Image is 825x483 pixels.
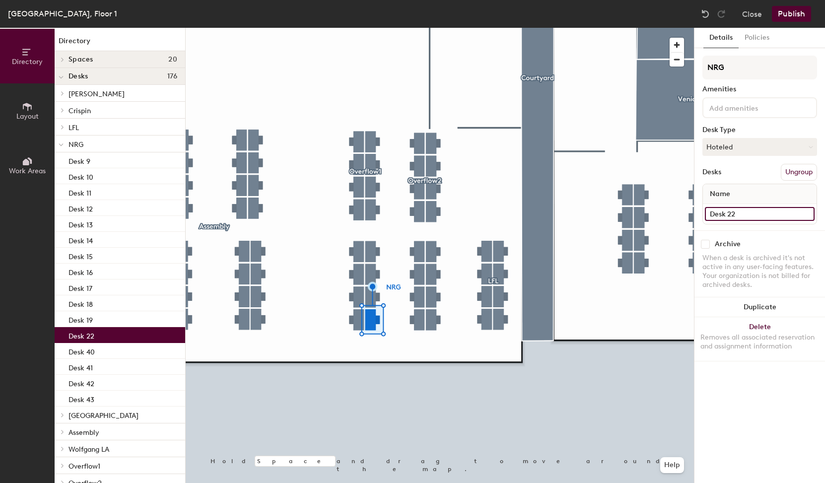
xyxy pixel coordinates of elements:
[69,170,93,182] p: Desk 10
[8,7,117,20] div: [GEOGRAPHIC_DATA], Floor 1
[694,317,825,361] button: DeleteRemoves all associated reservation and assignment information
[69,313,93,325] p: Desk 19
[705,207,815,221] input: Unnamed desk
[707,101,797,113] input: Add amenities
[702,138,817,156] button: Hoteled
[69,107,91,115] span: Crispin
[69,154,90,166] p: Desk 9
[705,185,735,203] span: Name
[716,9,726,19] img: Redo
[700,333,819,351] div: Removes all associated reservation and assignment information
[69,56,93,64] span: Spaces
[69,124,79,132] span: LFL
[69,361,93,372] p: Desk 41
[69,462,100,471] span: Overflow1
[69,393,94,404] p: Desk 43
[12,58,43,66] span: Directory
[702,126,817,134] div: Desk Type
[16,112,39,121] span: Layout
[772,6,811,22] button: Publish
[168,56,177,64] span: 20
[69,297,93,309] p: Desk 18
[694,297,825,317] button: Duplicate
[9,167,46,175] span: Work Areas
[69,445,109,454] span: Wolfgang LA
[69,412,138,420] span: [GEOGRAPHIC_DATA]
[69,266,93,277] p: Desk 16
[700,9,710,19] img: Undo
[69,377,94,388] p: Desk 42
[69,345,95,356] p: Desk 40
[69,202,93,213] p: Desk 12
[69,186,91,198] p: Desk 11
[742,6,762,22] button: Close
[703,28,739,48] button: Details
[69,140,83,149] span: NRG
[739,28,775,48] button: Policies
[660,457,684,473] button: Help
[702,85,817,93] div: Amenities
[69,72,88,80] span: Desks
[55,36,185,51] h1: Directory
[69,281,92,293] p: Desk 17
[69,329,94,341] p: Desk 22
[69,250,93,261] p: Desk 15
[69,218,93,229] p: Desk 13
[702,168,721,176] div: Desks
[715,240,741,248] div: Archive
[69,234,93,245] p: Desk 14
[69,90,125,98] span: [PERSON_NAME]
[781,164,817,181] button: Ungroup
[167,72,177,80] span: 176
[69,428,99,437] span: Assembly
[702,254,817,289] div: When a desk is archived it's not active in any user-facing features. Your organization is not bil...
